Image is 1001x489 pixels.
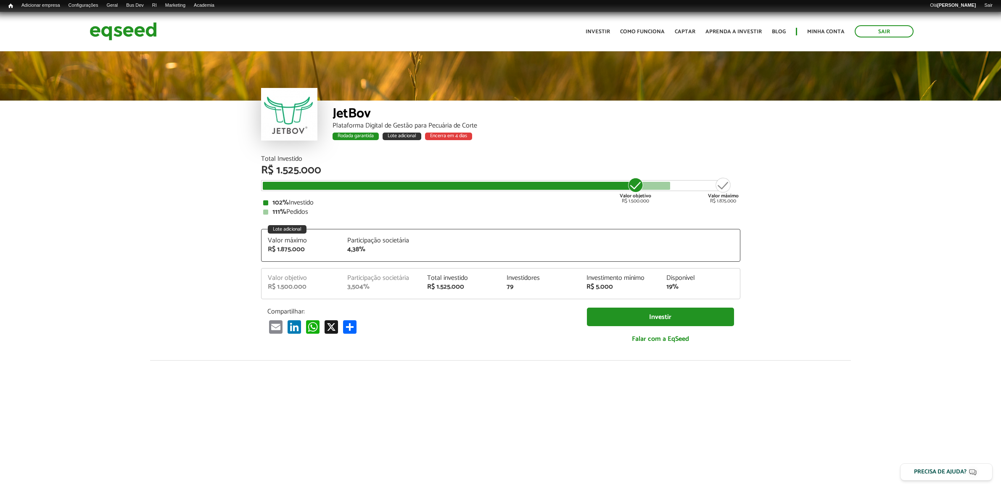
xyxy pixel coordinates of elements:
[333,122,740,129] div: Plataforma Digital de Gestão para Pecuária de Corte
[190,2,219,9] a: Academia
[620,192,651,200] strong: Valor objetivo
[708,177,739,204] div: R$ 1.875.000
[268,246,335,253] div: R$ 1.875.000
[333,107,740,122] div: JetBov
[425,133,472,140] div: Encerra em 4 dias
[347,246,415,253] div: 4,38%
[148,2,161,9] a: RI
[347,237,415,244] div: Participação societária
[383,133,421,140] div: Lote adicional
[620,29,665,35] a: Como funciona
[161,2,190,9] a: Marketing
[427,284,494,290] div: R$ 1.525.000
[926,2,980,9] a: Olá[PERSON_NAME]
[587,330,734,348] a: Falar com a EqSeed
[708,192,739,200] strong: Valor máximo
[855,25,914,37] a: Sair
[272,206,286,218] strong: 111%
[705,29,762,35] a: Aprenda a investir
[587,308,734,327] a: Investir
[263,199,738,206] div: Investido
[267,308,574,316] p: Compartilhar:
[263,209,738,215] div: Pedidos
[347,275,415,282] div: Participação societária
[64,2,103,9] a: Configurações
[586,284,654,290] div: R$ 5.000
[261,165,740,176] div: R$ 1.525.000
[507,284,574,290] div: 79
[323,320,340,334] a: X
[772,29,786,35] a: Blog
[586,29,610,35] a: Investir
[333,133,379,140] div: Rodada garantida
[620,177,651,204] div: R$ 1.500.000
[267,320,284,334] a: Email
[17,2,64,9] a: Adicionar empresa
[666,275,734,282] div: Disponível
[937,3,976,8] strong: [PERSON_NAME]
[8,3,13,9] span: Início
[807,29,845,35] a: Minha conta
[268,225,306,234] div: Lote adicional
[272,197,289,208] strong: 102%
[341,320,358,334] a: Compartilhar
[427,275,494,282] div: Total investido
[122,2,148,9] a: Bus Dev
[102,2,122,9] a: Geral
[304,320,321,334] a: WhatsApp
[507,275,574,282] div: Investidores
[268,237,335,244] div: Valor máximo
[586,275,654,282] div: Investimento mínimo
[4,2,17,10] a: Início
[980,2,997,9] a: Sair
[268,284,335,290] div: R$ 1.500.000
[347,284,415,290] div: 3,504%
[286,320,303,334] a: LinkedIn
[666,284,734,290] div: 19%
[268,275,335,282] div: Valor objetivo
[675,29,695,35] a: Captar
[261,156,740,162] div: Total Investido
[90,20,157,43] img: EqSeed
